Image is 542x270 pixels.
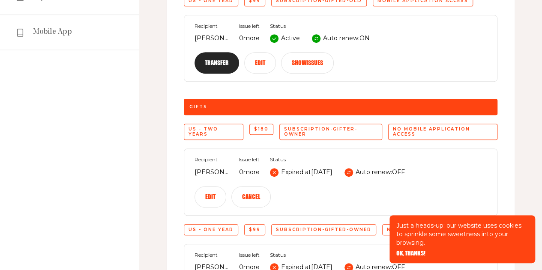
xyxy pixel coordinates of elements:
[271,224,376,235] div: subscription-gifter-owner
[239,23,260,29] span: Issue left
[239,167,260,178] p: 0 more
[249,124,273,135] div: $180
[396,221,528,247] p: Just a heads-up: our website uses cookies to sprinkle some sweetness into your browsing.
[33,27,72,37] span: Mobile App
[184,224,238,235] div: US - One Year
[244,52,276,74] button: Edit
[281,167,332,178] p: Expired at [DATE]
[239,252,260,258] span: Issue left
[231,186,271,208] button: Cancel
[195,33,229,44] p: [PERSON_NAME]
[270,252,405,258] span: Status
[270,157,405,163] span: Status
[195,167,229,178] p: [PERSON_NAME]
[396,250,425,256] button: OK, THANKS!
[281,33,300,44] p: Active
[184,124,243,140] div: US - Two Years
[195,186,226,208] button: Edit
[239,157,260,163] span: Issue left
[195,157,229,163] span: Recipient
[270,23,370,29] span: Status
[195,52,239,74] button: Transfer
[281,52,334,74] button: Showissues
[244,224,265,235] div: $99
[388,124,497,140] div: No mobile application access
[382,224,494,235] div: No mobile application access
[356,167,405,178] p: Auto renew: OFF
[279,124,382,140] div: subscription-gifter-owner
[195,252,229,258] span: Recipient
[195,23,229,29] span: Recipient
[184,99,497,115] div: Gifts
[323,33,370,44] p: Auto renew: ON
[239,33,260,44] p: 0 more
